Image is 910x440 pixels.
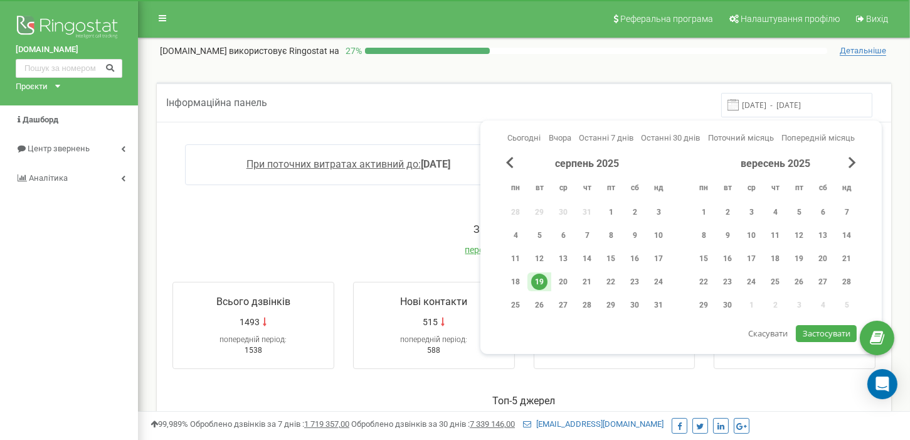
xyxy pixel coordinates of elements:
div: 26 [791,274,807,290]
abbr: середа [742,180,761,198]
div: вт 12 серп 2025 р. [527,249,551,268]
div: нд 21 вер 2025 р. [835,249,859,268]
div: 21 [839,250,855,267]
div: сб 30 серп 2025 р. [623,296,647,314]
div: 4 [767,204,783,220]
span: Сьогодні [507,133,541,142]
span: Вчора [549,133,571,142]
div: 28 [839,274,855,290]
span: Поточний місяць [708,133,774,142]
div: чт 7 серп 2025 р. [575,226,599,245]
div: 22 [603,274,619,290]
div: 20 [815,250,831,267]
div: 25 [507,297,524,313]
p: 27 % [339,45,365,57]
a: При поточних витратах активний до:[DATE] [246,158,450,170]
div: серпень 2025 [504,157,670,171]
div: пн 1 вер 2025 р. [692,203,716,222]
div: пт 1 серп 2025 р. [599,203,623,222]
span: 1хвилина 2секунди [760,346,829,355]
div: сб 13 вер 2025 р. [811,226,835,245]
div: пн 22 вер 2025 р. [692,272,716,291]
div: пт 19 вер 2025 р. [787,249,811,268]
div: 8 [696,227,712,244]
div: 23 [719,274,736,290]
div: 27 [815,274,831,290]
div: ср 17 вер 2025 р. [739,249,763,268]
span: 1538 [245,346,262,355]
p: [DOMAIN_NAME] [160,45,339,57]
div: 27 [555,297,571,313]
div: вт 30 вер 2025 р. [716,296,739,314]
div: вересень 2025 [692,157,859,171]
span: Центр звернень [28,144,90,153]
div: 3 [743,204,759,220]
div: сб 2 серп 2025 р. [623,203,647,222]
span: Реферальна програма [620,14,713,24]
abbr: неділя [837,180,856,198]
div: чт 28 серп 2025 р. [575,296,599,314]
a: [DOMAIN_NAME] [16,44,122,56]
div: сб 23 серп 2025 р. [623,272,647,291]
div: 9 [719,227,736,244]
div: 22 [696,274,712,290]
div: 10 [650,227,667,244]
abbr: субота [813,180,832,198]
div: 14 [579,250,595,267]
div: 15 [603,250,619,267]
div: 24 [650,274,667,290]
div: нд 28 вер 2025 р. [835,272,859,291]
div: пт 5 вер 2025 р. [787,203,811,222]
div: 2 [627,204,643,220]
div: вт 26 серп 2025 р. [527,296,551,314]
div: 26 [531,297,548,313]
abbr: неділя [649,180,668,198]
div: 5 [791,204,807,220]
div: ср 13 серп 2025 р. [551,249,575,268]
span: 99,989% [151,419,188,429]
abbr: вівторок [718,180,737,198]
div: пн 11 серп 2025 р. [504,249,527,268]
div: 12 [791,227,807,244]
div: ср 6 серп 2025 р. [551,226,575,245]
div: 24 [743,274,759,290]
div: 7 [839,204,855,220]
div: 17 [743,250,759,267]
span: Останні 7 днів [579,133,633,142]
div: пн 18 серп 2025 р. [504,272,527,291]
span: Інформаційна панель [166,97,267,109]
div: сб 6 вер 2025 р. [811,203,835,222]
span: попередній період: [400,335,467,344]
div: 17 [650,250,667,267]
div: нд 17 серп 2025 р. [647,249,670,268]
span: Всього дзвінків [216,296,290,308]
div: 15 [696,250,712,267]
div: нд 10 серп 2025 р. [647,226,670,245]
div: вт 9 вер 2025 р. [716,226,739,245]
span: Останні 30 днів [641,133,700,142]
div: чт 18 вер 2025 р. [763,249,787,268]
div: сб 27 вер 2025 р. [811,272,835,291]
span: Вихід [866,14,888,24]
span: Toп-5 джерел [493,395,556,407]
span: Оброблено дзвінків за 30 днів : [351,419,515,429]
u: 7 339 146,00 [470,419,515,429]
div: 18 [507,274,524,290]
div: вт 16 вер 2025 р. [716,249,739,268]
span: Дашборд [23,115,58,124]
div: сб 9 серп 2025 р. [623,226,647,245]
span: При поточних витратах активний до: [246,158,421,170]
div: нд 3 серп 2025 р. [647,203,670,222]
div: 7 [579,227,595,244]
span: Next Month [849,157,856,168]
u: 1 719 357,00 [304,419,349,429]
div: 16 [719,250,736,267]
div: 3 [650,204,667,220]
div: 5 [531,227,548,244]
div: чт 4 вер 2025 р. [763,203,787,222]
div: 13 [555,250,571,267]
span: використовує Ringostat на [229,46,339,56]
a: [EMAIL_ADDRESS][DOMAIN_NAME] [523,419,664,429]
div: пн 4 серп 2025 р. [504,226,527,245]
span: 515 [423,316,438,328]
